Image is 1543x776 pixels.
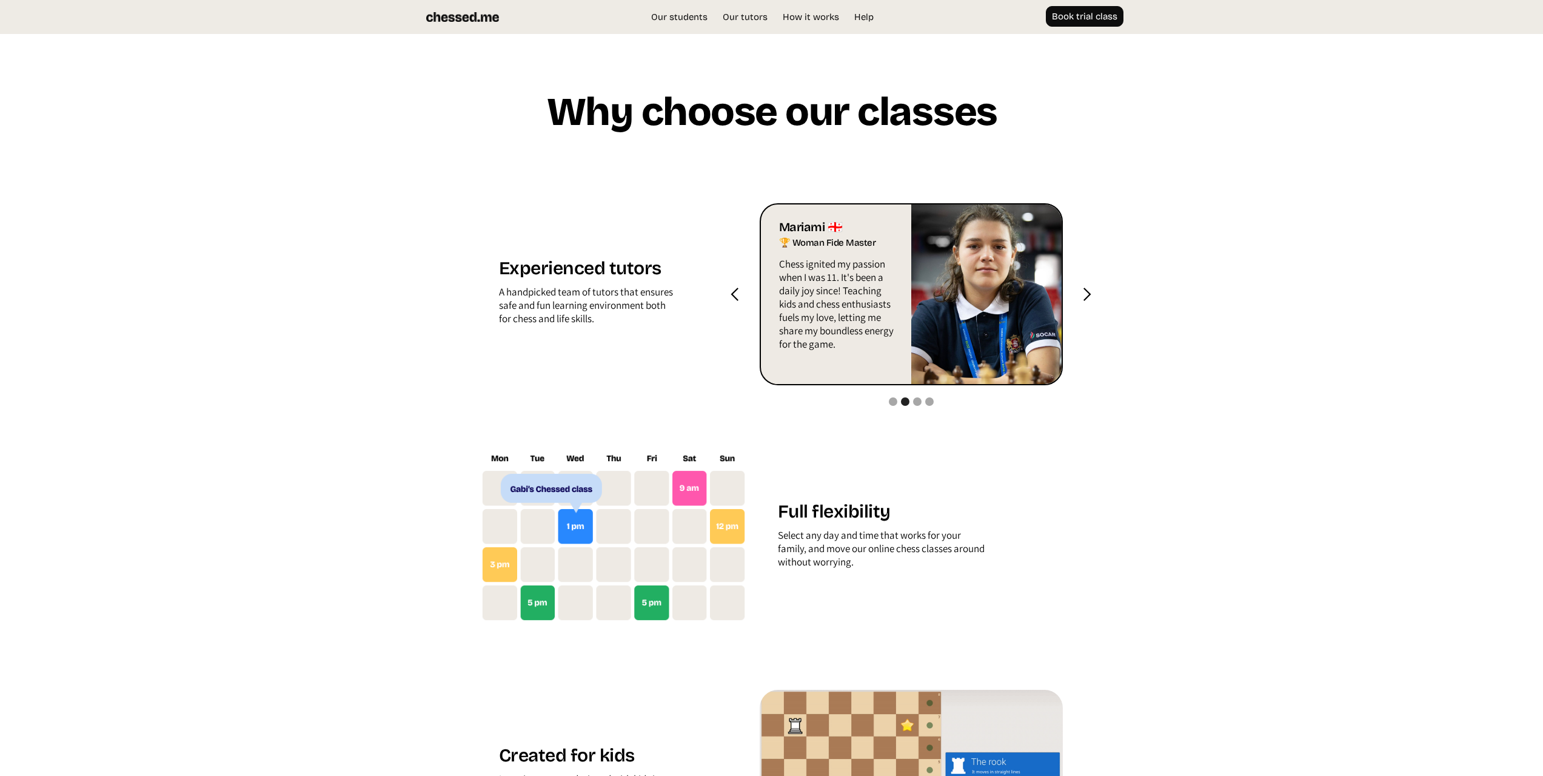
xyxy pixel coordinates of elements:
[778,501,990,528] h1: Full flexibility
[913,397,922,406] div: Show slide 3 of 4
[1046,6,1123,27] a: Book trial class
[925,397,934,406] div: Show slide 4 of 4
[777,11,845,23] a: How it works
[778,528,990,575] div: Select any day and time that works for your family, and move our online chess classes around with...
[499,744,674,772] h1: Created for kids
[779,257,896,357] p: Chess ignited my passion when I was 11. It's been a daily joy since! Teaching kids and chess enth...
[499,257,674,285] h1: Experienced tutors
[901,397,909,406] div: Show slide 2 of 4
[546,91,997,143] h1: Why choose our classes
[499,285,674,331] div: A handpicked team of tutors that ensures safe and fun learning environment both for chess and lif...
[645,11,714,23] a: Our students
[889,397,897,406] div: Show slide 1 of 4
[1063,203,1111,385] div: next slide
[717,11,774,23] a: Our tutors
[711,203,760,385] div: previous slide
[848,11,880,23] a: Help
[779,235,896,251] div: 🏆 Woman Fide Master
[779,220,896,235] div: Mariami 🇬🇪
[760,203,1063,385] div: 2 of 4
[760,203,1063,385] div: carousel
